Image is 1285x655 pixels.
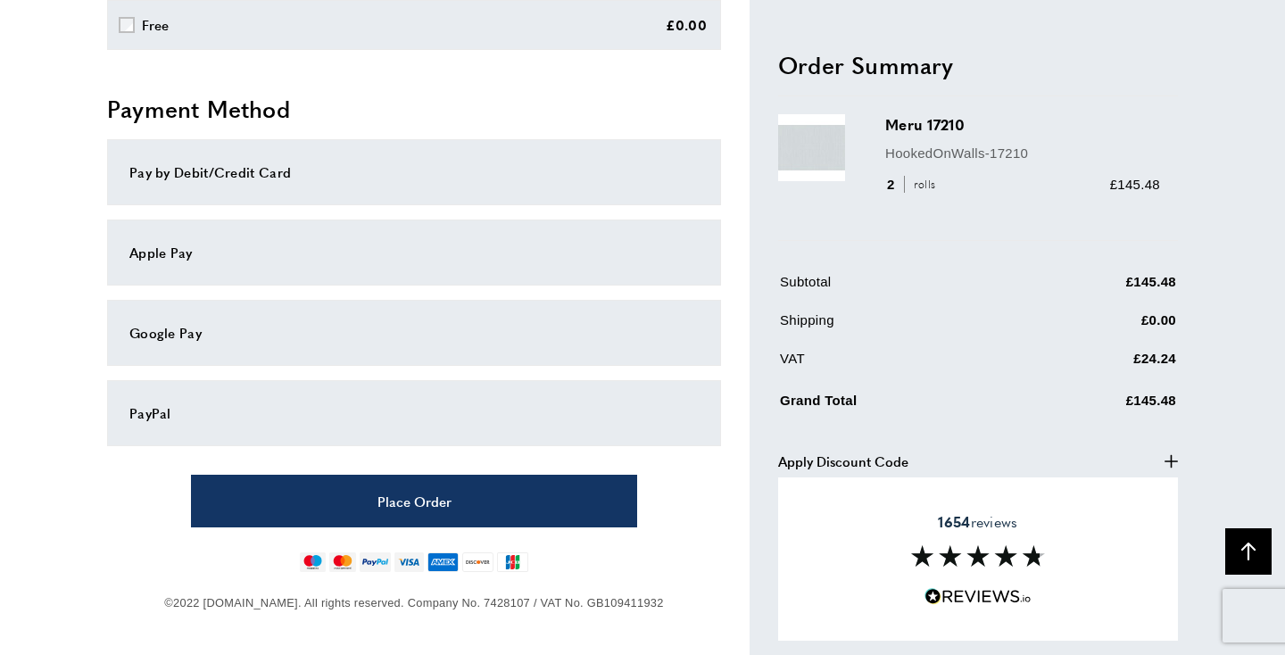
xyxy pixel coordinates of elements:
[300,552,326,572] img: maestro
[1021,270,1177,305] td: £145.48
[142,14,170,36] div: Free
[360,552,391,572] img: paypal
[780,386,1019,424] td: Grand Total
[778,48,1178,80] h2: Order Summary
[107,93,721,125] h2: Payment Method
[778,114,845,181] img: Meru 17210
[129,162,699,183] div: Pay by Debit/Credit Card
[938,510,970,531] strong: 1654
[129,402,699,424] div: PayPal
[164,596,663,609] span: ©2022 [DOMAIN_NAME]. All rights reserved. Company No. 7428107 / VAT No. GB109411932
[1110,176,1160,191] span: £145.48
[129,242,699,263] div: Apple Pay
[1021,386,1177,424] td: £145.48
[885,173,941,195] div: 2
[911,545,1045,567] img: Reviews section
[885,142,1160,163] p: HookedOnWalls-17210
[904,176,941,193] span: rolls
[780,347,1019,382] td: VAT
[778,450,908,471] span: Apply Discount Code
[780,270,1019,305] td: Subtotal
[666,14,708,36] div: £0.00
[191,475,637,527] button: Place Order
[885,114,1160,135] h3: Meru 17210
[329,552,355,572] img: mastercard
[462,552,493,572] img: discover
[780,309,1019,344] td: Shipping
[938,512,1017,530] span: reviews
[1021,347,1177,382] td: £24.24
[497,552,528,572] img: jcb
[394,552,424,572] img: visa
[129,322,699,344] div: Google Pay
[427,552,459,572] img: american-express
[924,588,1032,605] img: Reviews.io 5 stars
[1021,309,1177,344] td: £0.00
